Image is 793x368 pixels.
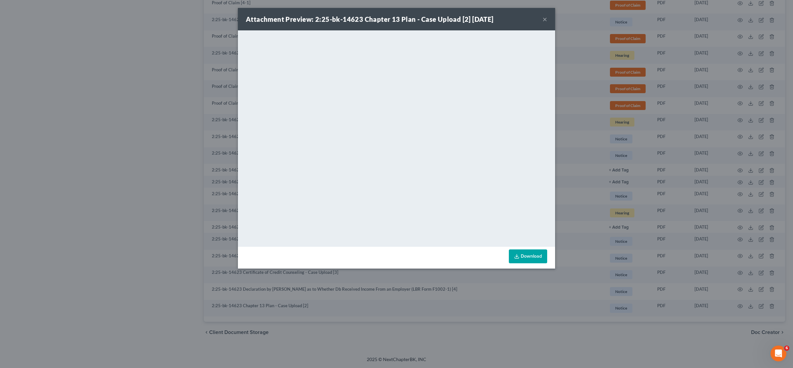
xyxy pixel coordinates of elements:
a: Download [509,249,547,263]
iframe: <object ng-attr-data='[URL][DOMAIN_NAME]' type='application/pdf' width='100%' height='650px'></ob... [238,30,555,245]
button: × [543,15,547,23]
strong: Attachment Preview: 2:25-bk-14623 Chapter 13 Plan - Case Upload [2] [DATE] [246,15,494,23]
span: 6 [784,346,789,351]
iframe: Intercom live chat [771,346,786,361]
